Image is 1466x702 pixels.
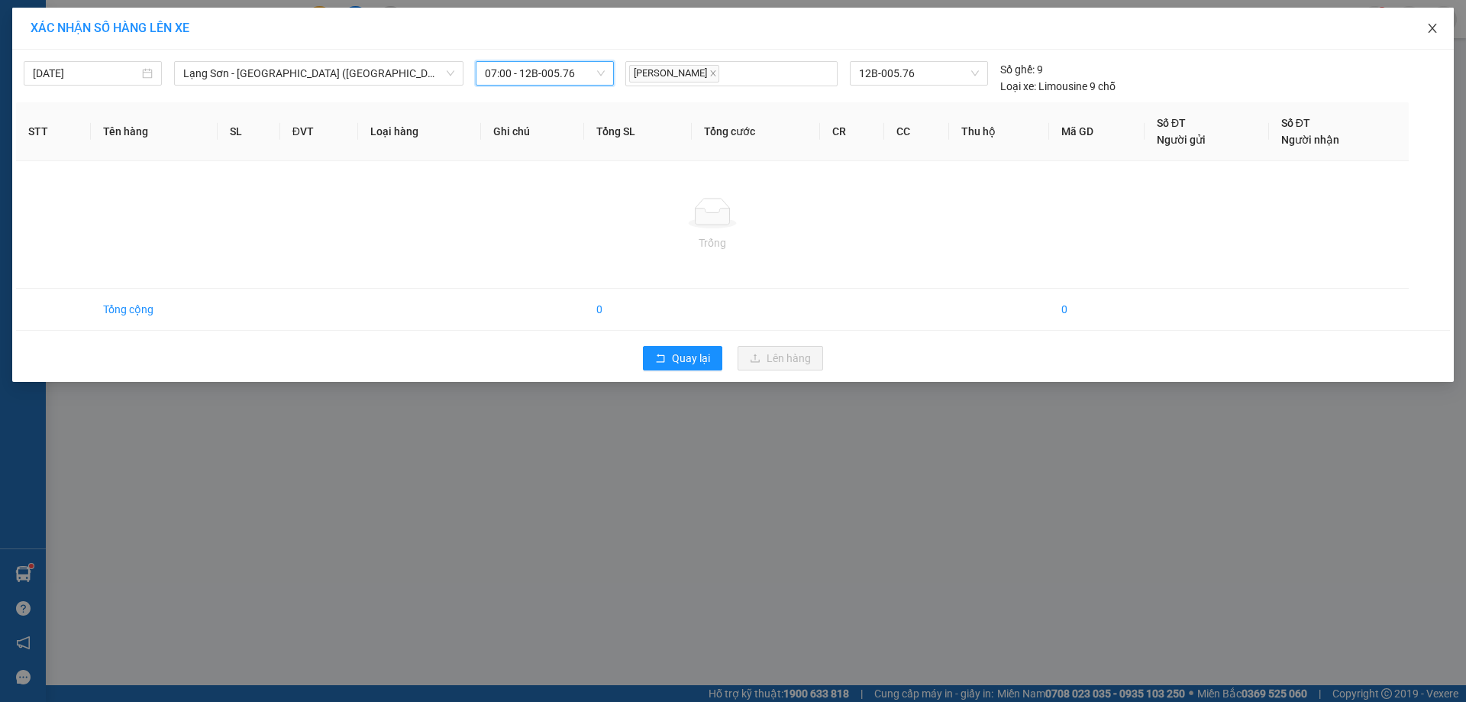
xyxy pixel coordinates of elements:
th: SL [218,102,279,161]
th: Tên hàng [91,102,218,161]
button: Close [1411,8,1454,50]
td: 0 [584,289,692,331]
span: rollback [655,353,666,365]
th: CC [884,102,949,161]
span: [PERSON_NAME] [629,65,719,82]
button: rollbackQuay lại [643,346,722,370]
div: Trống [28,235,1397,251]
span: Số ĐT [1281,117,1310,129]
span: XÁC NHẬN SỐ HÀNG LÊN XE [31,21,189,35]
th: Tổng cước [692,102,820,161]
span: Số ghế: [1000,61,1035,78]
span: Người gửi [1157,134,1206,146]
th: Ghi chú [481,102,585,161]
span: Quay lại [672,350,710,367]
th: Loại hàng [358,102,481,161]
span: Số ĐT [1157,117,1186,129]
span: down [446,69,455,78]
input: 14/09/2025 [33,65,139,82]
th: CR [820,102,885,161]
div: 9 [1000,61,1043,78]
span: Loại xe: [1000,78,1036,95]
div: Limousine 9 chỗ [1000,78,1116,95]
th: Tổng SL [584,102,692,161]
span: 07:00 - 12B-005.76 [485,62,605,85]
td: Tổng cộng [91,289,218,331]
span: Lạng Sơn - Hà Nội (Limousine) [183,62,454,85]
th: Thu hộ [949,102,1048,161]
th: Mã GD [1049,102,1145,161]
span: close [709,70,717,77]
th: STT [16,102,91,161]
span: 12B-005.76 [859,62,978,85]
th: ĐVT [280,102,358,161]
button: uploadLên hàng [738,346,823,370]
span: close [1426,22,1439,34]
span: Người nhận [1281,134,1339,146]
td: 0 [1049,289,1145,331]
